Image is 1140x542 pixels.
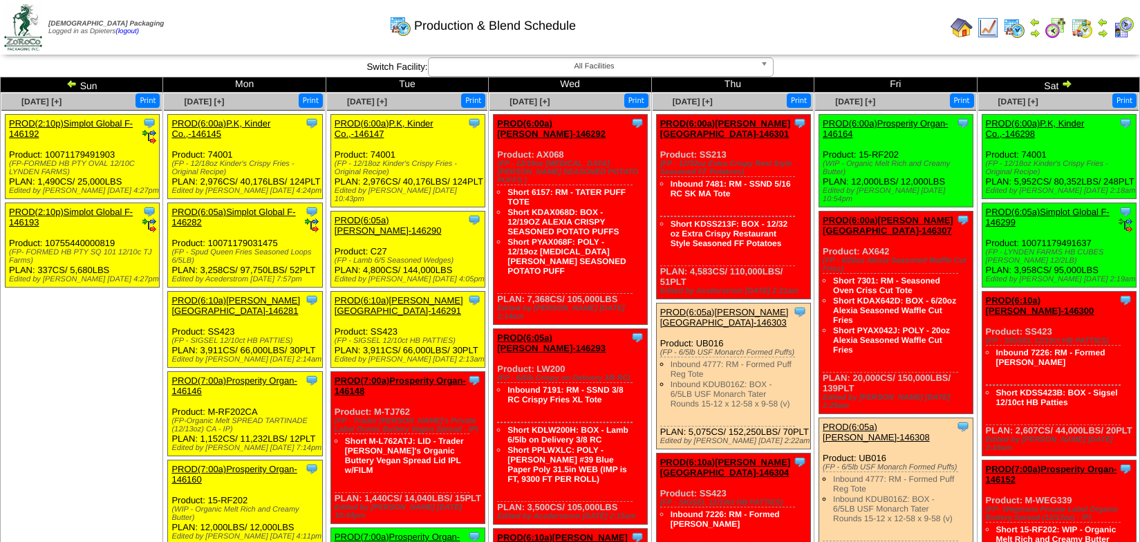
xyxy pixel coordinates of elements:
[1029,17,1040,28] img: arrowleft.gif
[171,207,295,227] a: PROD(6:05a)Simplot Global F-146282
[330,115,485,207] div: Product: 74001 PLAN: 2,976CS / 40,176LBS / 124PLT
[660,437,810,445] div: Edited by [PERSON_NAME] [DATE] 2:22am
[168,292,322,368] div: Product: SS423 PLAN: 3,911CS / 66,000LBS / 30PLT
[630,330,644,344] img: Tooltip
[956,116,970,130] img: Tooltip
[819,115,973,207] div: Product: 15-RF202 PLAN: 12,000LBS / 12,000LBS
[467,213,481,227] img: Tooltip
[507,425,628,445] a: Short KDLW200H: BOX - Lamb 6/5lb on Delivery 3/8 RC
[823,187,973,203] div: Edited by [PERSON_NAME] [DATE] 10:54pm
[507,237,626,276] a: Short PYAX068F: POLY - 12/19oz [MEDICAL_DATA][PERSON_NAME] SEASONED POTATO PUFF
[998,97,1038,106] a: [DATE] [+]
[833,494,953,523] a: Inbound KDUB016Z: BOX - 6/5LB USF Monarch Tater Rounds 15-12 x 12-58 x 9-58 (v)
[507,207,619,236] a: Short KDAX068D: BOX - 12/19OZ ALEXIA CRISPY SEASONED POTATO PUFFS
[835,97,875,106] span: [DATE] [+]
[977,77,1139,93] td: Sat
[823,215,953,236] a: PROD(6:00a)[PERSON_NAME][GEOGRAPHIC_DATA]-146307
[823,160,973,176] div: (WIP - Organic Melt Rich and Creamy Butter)
[823,118,948,139] a: PROD(6:00a)Prosperity Organ-146164
[489,77,651,93] td: Wed
[507,445,627,484] a: Short PPLWXLC: POLY - [PERSON_NAME] #39 Blue Paper Poly 31.5in WEB (IMP is FT, 9300 FT PER ROLL)
[986,436,1136,452] div: Edited by [PERSON_NAME] [DATE] 2:19am
[305,293,319,307] img: Tooltip
[171,118,270,139] a: PROD(6:00a)P.K, Kinder Co.,-146145
[823,393,973,410] div: Edited by [PERSON_NAME] [DATE] 2:25am
[951,17,973,39] img: home.gif
[9,118,133,139] a: PROD(2:10p)Simplot Global F-146192
[467,116,481,130] img: Tooltip
[1119,205,1132,218] img: Tooltip
[461,93,485,108] button: Print
[793,305,807,319] img: Tooltip
[671,380,790,409] a: Inbound KDUB016Z: BOX - 6/5LB USF Monarch Tater Rounds 15-12 x 12-58 x 9-58 (v)
[986,248,1136,265] div: (FP - LYNDEN FARMS HB CUBES [PERSON_NAME] 12/2LB)
[671,510,780,529] a: Inbound 7226: RM - Formed [PERSON_NAME]
[171,505,321,522] div: (WIP - Organic Melt Rich and Creamy Butter)
[305,205,319,218] img: Tooltip
[414,19,576,33] span: Production & Blend Schedule
[21,97,62,106] a: [DATE] [+]
[48,20,164,35] span: Logged in as Dpieters
[335,275,485,283] div: Edited by [PERSON_NAME] [DATE] 4:05pm
[335,355,485,364] div: Edited by [PERSON_NAME] [DATE] 2:13am
[793,116,807,130] img: Tooltip
[494,329,648,525] div: Product: LW200 PLAN: 3,500CS / 105,000LBS
[9,187,159,195] div: Edited by [PERSON_NAME] [DATE] 4:27pm
[660,348,810,357] div: (FP - 6/5lb USF Monarch Formed Puffs)
[986,118,1085,139] a: PROD(6:00a)P.K, Kinder Co.,-146298
[142,218,156,232] img: ediSmall.gif
[171,337,321,345] div: (FP - SIGSEL 12/10ct HB PATTIES)
[982,115,1136,199] div: Product: 74001 PLAN: 5,952CS / 80,352LBS / 248PLT
[671,219,787,248] a: Short KDSS213F: BOX - 12/32 oz Extra Crispy Restaurant Style Seasoned FF Potatoes
[660,457,791,478] a: PROD(6:10a)[PERSON_NAME][GEOGRAPHIC_DATA]-146304
[956,213,970,227] img: Tooltip
[1119,116,1132,130] img: Tooltip
[660,160,810,176] div: (FP - 12/32oz Extra Crispy Rest Style Seasoned FF Potatoes)
[305,218,319,232] img: ediSmall.gif
[171,160,321,176] div: (FP - 12/18oz Kinder's Crispy Fries - Original Recipe)
[335,337,485,345] div: (FP - SIGSEL 12/10ct HB PATTIES)
[299,93,323,108] button: Print
[833,276,940,295] a: Short 7301: RM - Seasoned Oven Criss Cut Tote
[9,248,159,265] div: (FP- FORMED HB PTY SQ 101 12/10c TJ Farms)
[671,179,791,198] a: Inbound 7481: RM - SSND 5/16 RC SK MA Tote
[434,58,755,75] span: All Facilities
[305,462,319,476] img: Tooltip
[956,420,970,433] img: Tooltip
[814,77,977,93] td: Fri
[335,215,442,236] a: PROD(6:05a)[PERSON_NAME]-146290
[833,296,956,325] a: Short KDAX642D: BOX - 6/20oz Alexia Seasoned Waffle Cut Fries
[467,373,481,387] img: Tooltip
[793,455,807,469] img: Tooltip
[9,275,159,283] div: Edited by [PERSON_NAME] [DATE] 4:27pm
[335,417,485,433] div: (FP - Trader [PERSON_NAME]'s Private Label Oranic Buttery Vegan Spread - IP)
[171,295,300,316] a: PROD(6:10a)[PERSON_NAME][GEOGRAPHIC_DATA]-146281
[660,287,810,295] div: Edited by Acederstrom [DATE] 2:21am
[1097,17,1108,28] img: arrowleft.gif
[1061,78,1072,89] img: arrowright.gif
[986,295,1094,316] a: PROD(6:10a)[PERSON_NAME]-146300
[986,464,1117,485] a: PROD(7:00a)Prosperity Organ-146152
[624,93,648,108] button: Print
[9,207,133,227] a: PROD(2:10p)Simplot Global F-146193
[497,374,647,382] div: (FP - 6/5lb Crispy on Delivery 3/8 RC)
[66,78,77,89] img: arrowleft.gif
[823,463,973,471] div: (FP - 6/5lb USF Monarch Formed Puffs)
[823,256,973,273] div: (FP - 6/20oz Alexia Seasoned Waffle Cut Fries)
[507,385,623,404] a: Inbound 7191: RM - SSND 3/8 RC Crispy Fries XL Tote
[171,248,321,265] div: (FP - Spud Queen Fries Seasoned Loops 6/5LB)
[4,4,42,50] img: zoroco-logo-small.webp
[389,15,411,37] img: calendarprod.gif
[1119,462,1132,476] img: Tooltip
[660,118,791,139] a: PROD(6:00a)[PERSON_NAME][GEOGRAPHIC_DATA]-146301
[673,97,713,106] a: [DATE] [+]
[510,97,550,106] a: [DATE] [+]
[833,326,950,355] a: Short PYAX042J: POLY - 20oz Alexia Seasoned Waffle Cut Fries
[9,160,159,176] div: (FP-FORMED HB PTY OVAL 12/10C LYNDEN FARMS)
[171,187,321,195] div: Edited by [PERSON_NAME] [DATE] 4:24pm
[1119,218,1132,232] img: ediSmall.gif
[507,187,626,207] a: Short 6157: RM - TATER PUFF TOTE
[986,337,1136,345] div: (FP - SIGSEL 12/10ct HB PATTIES)
[982,203,1136,288] div: Product: 10071179491637 PLAN: 3,958CS / 95,000LBS
[6,115,160,199] div: Product: 10071179491903 PLAN: 1,490CS / 25,000LBS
